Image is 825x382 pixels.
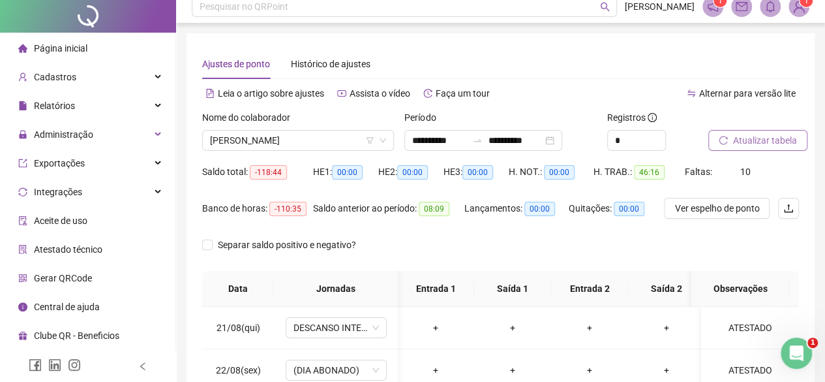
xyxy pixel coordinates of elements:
[34,187,82,197] span: Integrações
[674,201,759,215] span: Ver espelho de ponto
[707,1,719,12] span: notification
[648,113,657,122] span: info-circle
[313,201,464,216] div: Saldo anterior ao período:
[48,358,61,372] span: linkedin
[378,165,443,180] div: HE 2:
[733,133,797,148] span: Atualizar tabela
[18,216,27,225] span: audit
[68,358,81,372] span: instagram
[712,321,788,335] div: ATESTADO
[562,321,618,335] div: +
[474,271,551,307] th: Saída 1
[18,274,27,283] span: qrcode
[807,338,818,348] span: 1
[313,165,378,180] div: HE 1:
[638,321,695,335] div: +
[462,165,493,180] span: 00:00
[18,187,27,197] span: sync
[691,271,789,307] th: Observações
[562,363,618,377] div: +
[293,318,379,338] span: DESCANSO INTER-JORNADA
[18,101,27,110] span: file
[202,201,313,216] div: Banco de horas:
[218,88,324,99] span: Leia o artigo sobre ajustes
[397,271,474,307] th: Entrada 1
[687,89,696,98] span: swap
[464,201,569,216] div: Lançamentos:
[551,271,628,307] th: Entrada 2
[34,244,102,255] span: Atestado técnico
[29,358,42,372] span: facebook
[699,88,796,99] span: Alternar para versão lite
[524,202,555,216] span: 00:00
[18,159,27,168] span: export
[202,59,270,69] span: Ajustes de ponto
[397,165,428,180] span: 00:00
[138,362,147,371] span: left
[443,165,509,180] div: HE 3:
[366,136,374,144] span: filter
[274,271,398,307] th: Jornadas
[638,363,695,377] div: +
[350,88,410,99] span: Assista o vídeo
[18,302,27,311] span: info-circle
[269,202,307,216] span: -110:35
[379,136,387,144] span: down
[436,88,490,99] span: Faça um tour
[408,321,464,335] div: +
[485,321,541,335] div: +
[509,165,593,180] div: H. NOT.:
[18,245,27,254] span: solution
[332,165,363,180] span: 00:00
[213,238,361,252] span: Separar saldo positivo e negativo?
[34,330,119,341] span: Clube QR - Beneficios
[34,129,93,140] span: Administração
[34,43,87,54] span: Página inicial
[628,271,705,307] th: Saída 2
[764,1,776,12] span: bell
[210,131,386,150] span: EDSON RICARDO ALVES GARCIA
[216,365,261,375] span: 22/08(sex)
[34,101,75,111] span: Relatórios
[708,130,807,151] button: Atualizar tabela
[202,271,274,307] th: Data
[419,202,449,216] span: 08:09
[18,72,27,82] span: user-add
[736,1,747,12] span: mail
[634,165,665,180] span: 46:16
[702,281,779,296] span: Observações
[423,89,432,98] span: history
[719,136,728,145] span: reload
[18,331,27,340] span: gift
[783,203,794,214] span: upload
[250,165,287,180] span: -118:44
[685,167,714,177] span: Faltas:
[34,302,100,312] span: Central de ajuda
[472,135,483,146] span: swap-right
[600,2,610,12] span: search
[18,130,27,139] span: lock
[18,44,27,53] span: home
[712,363,788,377] div: ATESTADO
[408,363,464,377] div: +
[404,110,444,125] label: Período
[472,135,483,146] span: to
[664,198,770,219] button: Ver espelho de ponto
[569,201,660,216] div: Quitações:
[34,215,87,226] span: Aceite de uso
[293,360,379,380] span: (DIA ABONADO)
[202,110,299,125] label: Nome do colaborador
[205,89,215,98] span: file-text
[337,89,346,98] span: youtube
[217,323,260,333] span: 21/08(qui)
[291,59,370,69] span: Histórico de ajustes
[593,165,685,180] div: H. TRAB.:
[202,165,313,180] div: Saldo total:
[34,72,76,82] span: Cadastros
[740,167,751,177] span: 10
[34,273,92,283] span: Gerar QRCode
[34,158,85,168] span: Exportações
[614,202,644,216] span: 00:00
[544,165,575,180] span: 00:00
[485,363,541,377] div: +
